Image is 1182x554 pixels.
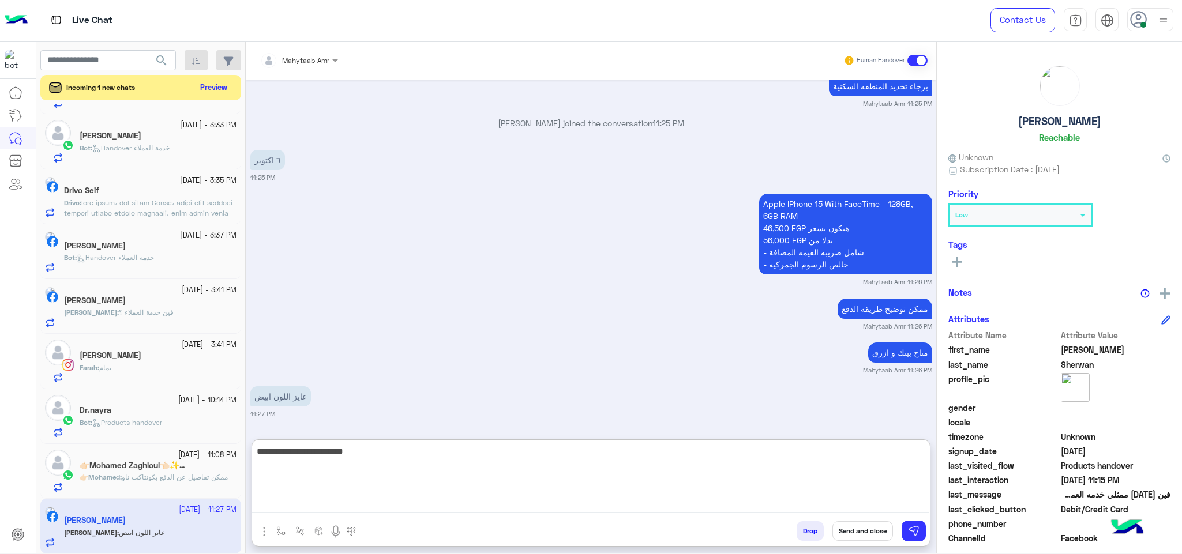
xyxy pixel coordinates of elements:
[955,210,968,219] b: Low
[1061,373,1090,402] img: picture
[45,120,71,146] img: defaultAdmin.png
[857,56,905,65] small: Human Handover
[181,120,237,131] small: [DATE] - 3:33 PM
[45,395,71,421] img: defaultAdmin.png
[1061,518,1171,530] span: null
[347,527,356,536] img: make a call
[80,461,189,470] h5: 👉🏻Mohamed Zaghloul👈🏻✨
[948,359,1059,371] span: last_name
[62,469,74,481] img: WhatsApp
[182,285,237,296] small: [DATE] - 3:41 PM
[80,405,111,415] h5: Dr.nayra
[838,299,932,319] p: 12/10/2025, 11:26 PM
[863,322,932,331] small: Mahytaab Amr 11:26 PM
[1160,288,1170,299] img: add
[1018,115,1101,128] h5: [PERSON_NAME]
[1061,344,1171,356] span: Omar
[960,163,1060,175] span: Subscription Date : [DATE]
[250,386,311,406] p: 12/10/2025, 11:27 PM
[64,308,119,316] b: :
[250,150,285,170] p: 12/10/2025, 11:25 PM
[64,198,80,207] span: Drivo
[1061,402,1171,414] span: null
[948,532,1059,544] span: ChannelId
[62,359,74,371] img: Instagram
[80,144,92,152] b: :
[181,230,237,241] small: [DATE] - 3:37 PM
[1064,8,1087,32] a: tab
[948,474,1059,486] span: last_interaction
[948,239,1170,250] h6: Tags
[45,450,71,476] img: defaultAdmin.png
[196,79,232,96] button: Preview
[80,144,91,152] span: Bot
[948,431,1059,443] span: timezone
[250,173,275,182] small: 11:25 PM
[1061,488,1171,500] span: فين احد ممثلي خدمه العملاء ؟
[77,253,154,262] span: Handover خدمة العملاء
[759,194,932,274] p: 12/10/2025, 11:26 PM
[1061,532,1171,544] span: 0
[314,526,324,536] img: create order
[948,344,1059,356] span: first_name
[80,418,92,427] b: :
[863,365,932,375] small: Mahytaab Amr 11:26 PM
[948,518,1059,530] span: phone_number
[948,402,1059,414] span: gender
[99,363,111,372] span: تمام
[250,409,275,419] small: 11:27 PM
[66,82,135,93] span: Incoming 1 new chats
[122,473,228,481] span: ممكن تفاصيل عن الدفع بكونتاكت ناو
[181,461,190,470] span: 23
[272,521,291,540] button: select flow
[948,445,1059,457] span: signup_date
[1140,289,1150,298] img: notes
[948,314,989,324] h6: Attributes
[178,395,237,406] small: [DATE] - 10:14 PM
[310,521,329,540] button: create order
[948,488,1059,500] span: last_message
[1040,66,1079,105] img: picture
[1061,459,1171,472] span: Products handover
[80,418,91,427] span: Bot
[257,525,271,538] img: send attachment
[64,198,235,342] span: مساء الخير، نحن تطبيق Drivo، تطبيق لحجز الرحلات اللحظية وخدمات مشاركة السيارات، ويضم قاعدة عملاء ...
[329,525,343,538] img: send voice note
[62,414,74,426] img: WhatsApp
[45,287,55,297] img: picture
[47,291,58,303] img: Facebook
[5,8,28,32] img: Logo
[47,236,58,247] img: Facebook
[868,342,932,363] p: 12/10/2025, 11:26 PM
[155,54,168,67] span: search
[863,277,932,287] small: Mahytaab Amr 11:26 PM
[948,329,1059,341] span: Attribute Name
[1061,416,1171,428] span: null
[948,459,1059,472] span: last_visited_flow
[64,308,117,316] span: [PERSON_NAME]
[948,416,1059,428] span: locale
[64,241,126,251] h5: Farouk Badr
[49,13,63,27] img: tab
[1039,132,1080,142] h6: Reachable
[1061,359,1171,371] span: Sherwan
[1101,14,1114,27] img: tab
[45,232,55,242] img: picture
[948,189,978,199] h6: Priority
[178,450,237,461] small: [DATE] - 11:08 PM
[80,473,122,481] b: :
[1069,14,1082,27] img: tab
[119,308,174,316] span: فين خدمة العملاء ؟
[64,296,126,306] h5: Mohamed Adel
[948,287,972,297] h6: Notes
[64,186,99,195] h5: Drivo Seif
[295,526,305,536] img: Trigger scenario
[92,418,162,427] span: Products handover
[863,99,932,108] small: Mahytaab Amr 11:25 PM
[45,340,71,365] img: defaultAdmin.png
[990,8,1055,32] a: Contact Us
[1061,474,1171,486] span: 2025-10-12T20:15:26.157Z
[276,526,286,536] img: select flow
[64,253,77,262] b: :
[80,351,141,360] h5: Farah Ashraf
